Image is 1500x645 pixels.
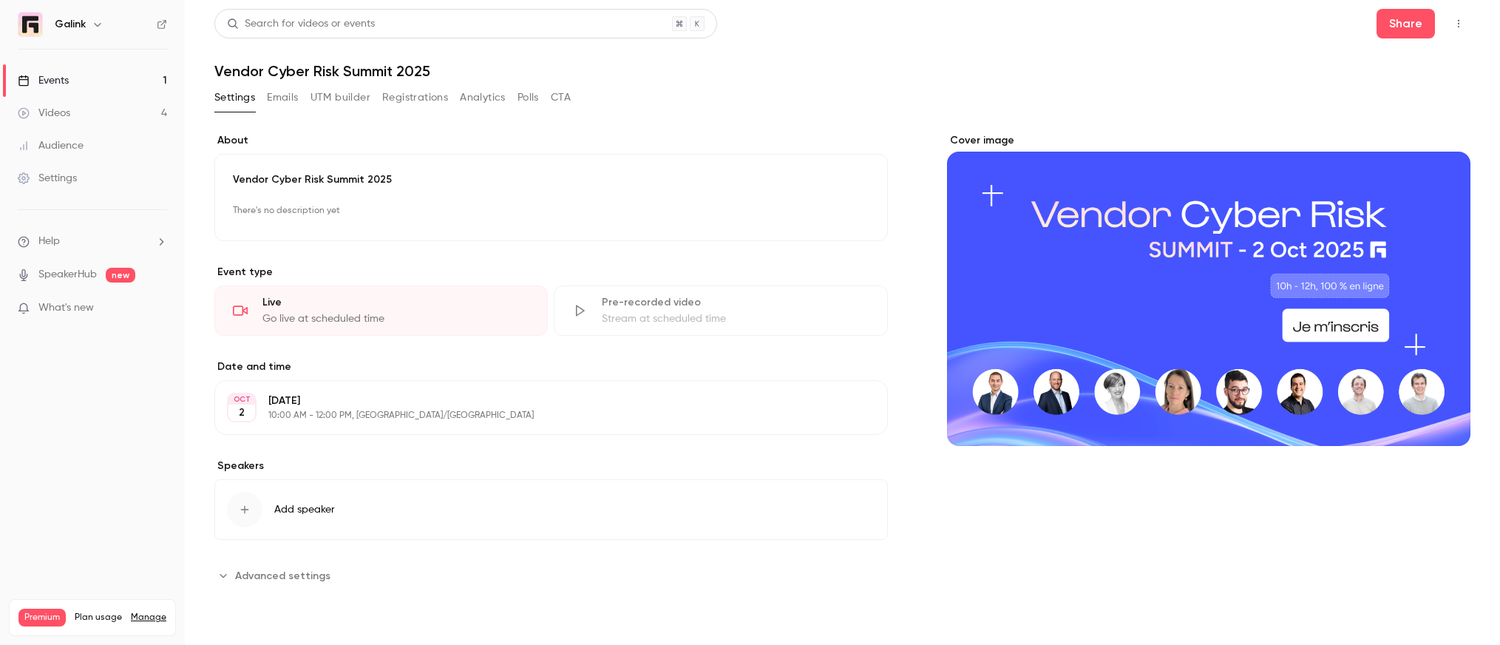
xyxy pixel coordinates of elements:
div: Events [18,73,69,88]
button: Analytics [460,86,506,109]
label: About [214,133,888,148]
button: Registrations [382,86,448,109]
section: Cover image [947,133,1470,446]
label: Cover image [947,133,1470,148]
div: OCT [228,394,255,405]
div: Pre-recorded video [602,295,869,310]
p: 10:00 AM - 12:00 PM, [GEOGRAPHIC_DATA]/[GEOGRAPHIC_DATA] [268,410,810,422]
button: Add speaker [214,479,888,540]
button: Share [1377,9,1435,38]
label: Date and time [214,359,888,374]
span: Advanced settings [235,568,330,584]
div: Audience [18,138,84,153]
span: Help [38,234,60,249]
span: Plan usage [75,612,122,624]
p: Vendor Cyber Risk Summit 2025 [233,172,869,187]
button: Advanced settings [214,564,339,587]
div: Videos [18,106,70,121]
button: Emails [267,86,298,109]
div: Settings [18,171,77,186]
p: There's no description yet [233,199,869,223]
div: Live [262,295,529,310]
label: Speakers [214,459,888,473]
h1: Vendor Cyber Risk Summit 2025 [214,62,1470,80]
span: new [106,268,135,283]
p: 2 [239,405,245,420]
div: Stream at scheduled time [602,311,869,326]
section: Advanced settings [214,564,888,587]
span: Add speaker [274,502,335,517]
div: LiveGo live at scheduled time [214,286,548,336]
div: Pre-recorded videoStream at scheduled time [554,286,887,336]
span: Premium [18,609,66,627]
h6: Galink [55,17,86,32]
span: What's new [38,300,94,316]
div: Go live at scheduled time [262,311,529,326]
p: [DATE] [268,394,810,408]
div: Search for videos or events [227,16,375,32]
li: help-dropdown-opener [18,234,167,249]
a: Manage [131,612,166,624]
button: Polls [517,86,539,109]
p: Event type [214,265,888,280]
button: CTA [551,86,571,109]
a: SpeakerHub [38,267,97,283]
button: Settings [214,86,255,109]
button: UTM builder [310,86,370,109]
img: Galink [18,13,42,36]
